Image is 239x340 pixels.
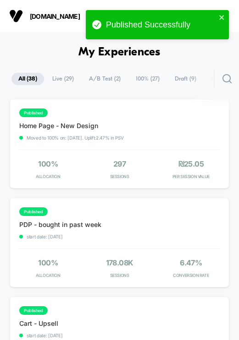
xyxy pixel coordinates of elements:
span: Sessions [91,174,149,179]
span: Allocation [36,273,60,278]
span: Moved to 100% on: [DATE] . Uplift: 2.47% in PSV [27,135,124,140]
span: ₪25.05 [178,159,204,168]
span: start date: [DATE] [19,234,101,239]
span: CONVERSION RATE [162,273,220,278]
span: 100% [38,258,58,267]
img: Visually logo [9,9,23,23]
span: Home Page - New Design [19,122,124,130]
button: close [219,14,225,22]
span: PER SESSION VALUE [162,174,220,179]
span: 297 [113,159,126,168]
span: 100% ( 27 ) [129,73,167,85]
span: Live ( 29 ) [45,73,81,85]
span: PDP - bought in past week [19,221,101,228]
span: Allocation [36,174,60,179]
span: Draft ( 9 ) [168,73,203,85]
span: All ( 38 ) [11,73,44,85]
span: [DOMAIN_NAME] [30,12,122,20]
span: published [19,207,48,216]
span: 100% [38,159,58,168]
span: published [19,108,48,117]
span: 178.08k [106,258,133,267]
div: Published Successfully [106,20,216,30]
h1: My Experiences [78,46,161,59]
span: 6.47% [180,258,202,267]
span: A/B Test ( 2 ) [82,73,128,85]
span: Sessions [91,273,149,278]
